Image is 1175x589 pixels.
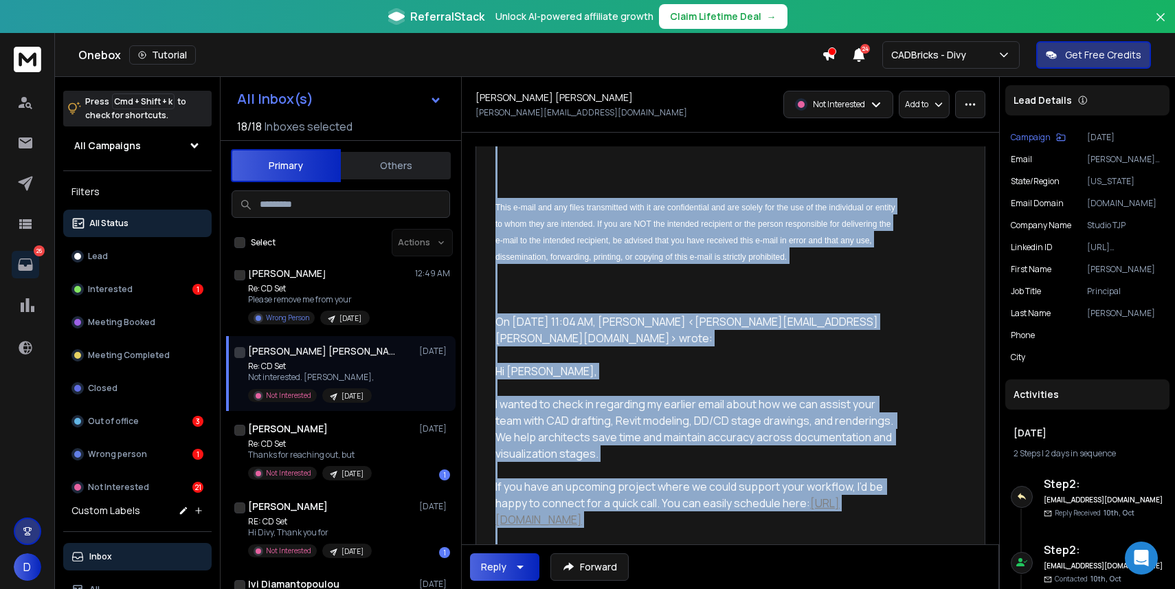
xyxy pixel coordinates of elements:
div: Reply [481,560,506,574]
p: [US_STATE] [1087,176,1164,187]
p: Not Interested [266,468,311,478]
div: Onebox [78,45,822,65]
p: 26 [34,245,45,256]
p: Hi Divy, Thank you for [248,527,372,538]
div: Activities [1005,379,1170,410]
h3: Inboxes selected [265,118,352,135]
button: Inbox [63,543,212,570]
h1: [PERSON_NAME] [PERSON_NAME] [475,91,633,104]
p: Wrong person [88,449,147,460]
p: [DATE] [419,423,450,434]
p: [DATE] [419,346,450,357]
p: [DATE] [1087,132,1164,143]
p: Meeting Booked [88,317,155,328]
p: Please remove me from your [248,294,370,305]
button: Reply [470,553,539,581]
h1: [PERSON_NAME] [PERSON_NAME] [248,344,399,358]
p: Out of office [88,416,139,427]
p: Job Title [1011,286,1041,297]
p: [DATE] [339,313,361,324]
div: On [DATE] 11:04 AM, [PERSON_NAME] <[PERSON_NAME][EMAIL_ADDRESS][PERSON_NAME][DOMAIN_NAME]> wrote: [495,313,897,346]
h1: [PERSON_NAME] [248,500,328,513]
p: Interested [88,284,133,295]
p: State/Region [1011,176,1060,187]
p: Not interested. [PERSON_NAME], [248,372,374,383]
p: Contacted [1055,574,1121,584]
button: D [14,553,41,581]
p: 12:49 AM [415,268,450,279]
p: Not Interested [88,482,149,493]
p: [DOMAIN_NAME] [1087,198,1164,209]
button: Interested1 [63,276,212,303]
button: Close banner [1152,8,1170,41]
div: If you have an upcoming project where we could support your workflow, I’d be happy to connect for... [495,478,897,528]
button: Others [341,151,451,181]
div: 3 [192,416,203,427]
p: Principal [1087,286,1164,297]
p: Closed [88,383,117,394]
p: Email Domain [1011,198,1064,209]
p: Press to check for shortcuts. [85,95,186,122]
button: All Campaigns [63,132,212,159]
p: Company Name [1011,220,1071,231]
p: CADBricks - Divy [891,48,972,62]
p: Phone [1011,330,1035,341]
p: Lead [88,251,108,262]
button: Claim Lifetime Deal→ [659,4,787,29]
div: 1 [192,449,203,460]
p: Add to [905,99,928,110]
p: [DATE] [342,469,363,479]
p: [PERSON_NAME] [1087,308,1164,319]
p: [DATE] [342,546,363,557]
span: → [767,10,776,23]
p: First Name [1011,264,1051,275]
p: City [1011,352,1025,363]
h1: All Campaigns [74,139,141,153]
span: 18 / 18 [237,118,262,135]
span: 2 Steps [1014,447,1040,459]
h6: Step 2 : [1044,542,1164,558]
button: Primary [231,149,341,182]
p: Wrong Person [266,313,309,323]
p: [PERSON_NAME][EMAIL_ADDRESS][DOMAIN_NAME] [1087,154,1164,165]
span: This e-mail and any files transmitted with it are confidential and are solely for the use of the ... [495,203,895,262]
p: [DATE] [419,501,450,512]
p: Meeting Completed [88,350,170,361]
h6: [EMAIL_ADDRESS][DOMAIN_NAME] [1044,561,1164,571]
button: Lead [63,243,212,270]
p: RE: CD Set [248,516,372,527]
button: Closed [63,375,212,402]
div: 21 [192,482,203,493]
p: Not Interested [266,390,311,401]
p: Lead Details [1014,93,1072,107]
span: 2 days in sequence [1045,447,1116,459]
p: Inbox [89,551,112,562]
p: Last Name [1011,308,1051,319]
h1: [DATE] [1014,426,1161,440]
div: 1 [439,469,450,480]
span: 10th, Oct [1104,508,1134,518]
div: Hi [PERSON_NAME], [495,363,897,379]
button: Tutorial [129,45,196,65]
div: 1 [192,284,203,295]
span: ReferralStack [410,8,484,25]
p: All Status [89,218,128,229]
p: [PERSON_NAME] [1087,264,1164,275]
p: Get Free Credits [1065,48,1141,62]
h1: All Inbox(s) [237,92,313,106]
div: 1 [439,547,450,558]
p: Not Interested [813,99,865,110]
p: [URL][DOMAIN_NAME][PERSON_NAME] [1087,242,1164,253]
div: I wanted to check in regarding my earlier email about how we can assist your team with CAD drafti... [495,396,897,462]
span: Cmd + Shift + k [112,93,175,109]
span: 24 [860,44,870,54]
button: Not Interested21 [63,474,212,501]
p: Linkedin ID [1011,242,1053,253]
div: | [1014,448,1161,459]
button: Out of office3 [63,408,212,435]
p: Reply Received [1055,508,1134,518]
h1: [PERSON_NAME] [248,267,326,280]
h3: Filters [63,182,212,201]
